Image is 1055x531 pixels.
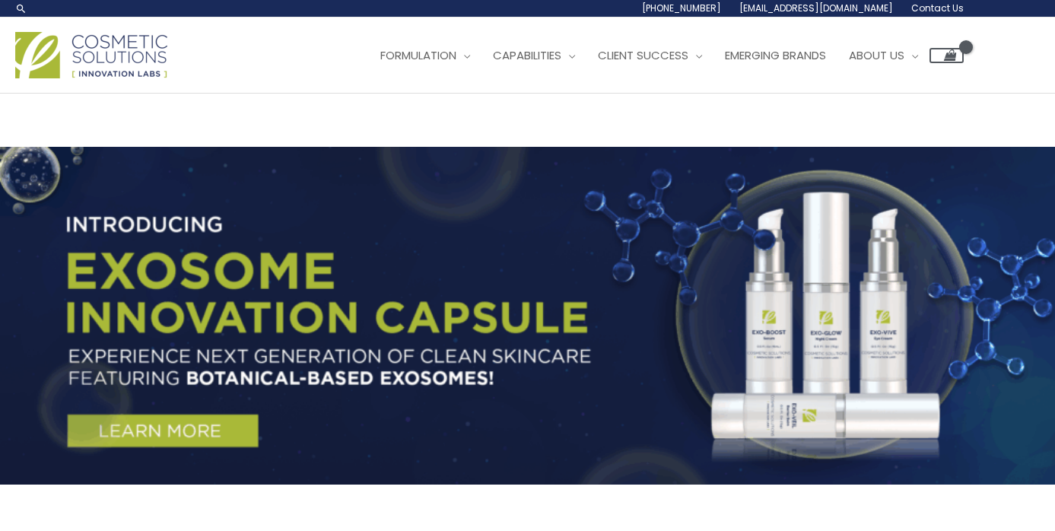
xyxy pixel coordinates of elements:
a: About Us [837,33,929,78]
span: Contact Us [911,2,964,14]
a: View Shopping Cart, empty [929,48,964,63]
a: Search icon link [15,2,27,14]
span: Client Success [598,47,688,63]
span: [EMAIL_ADDRESS][DOMAIN_NAME] [739,2,893,14]
nav: Site Navigation [357,33,964,78]
a: Client Success [586,33,713,78]
img: Cosmetic Solutions Logo [15,32,167,78]
span: [PHONE_NUMBER] [642,2,721,14]
a: Emerging Brands [713,33,837,78]
a: Capabilities [481,33,586,78]
span: Formulation [380,47,456,63]
span: About Us [849,47,904,63]
span: Emerging Brands [725,47,826,63]
a: Formulation [369,33,481,78]
span: Capabilities [493,47,561,63]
